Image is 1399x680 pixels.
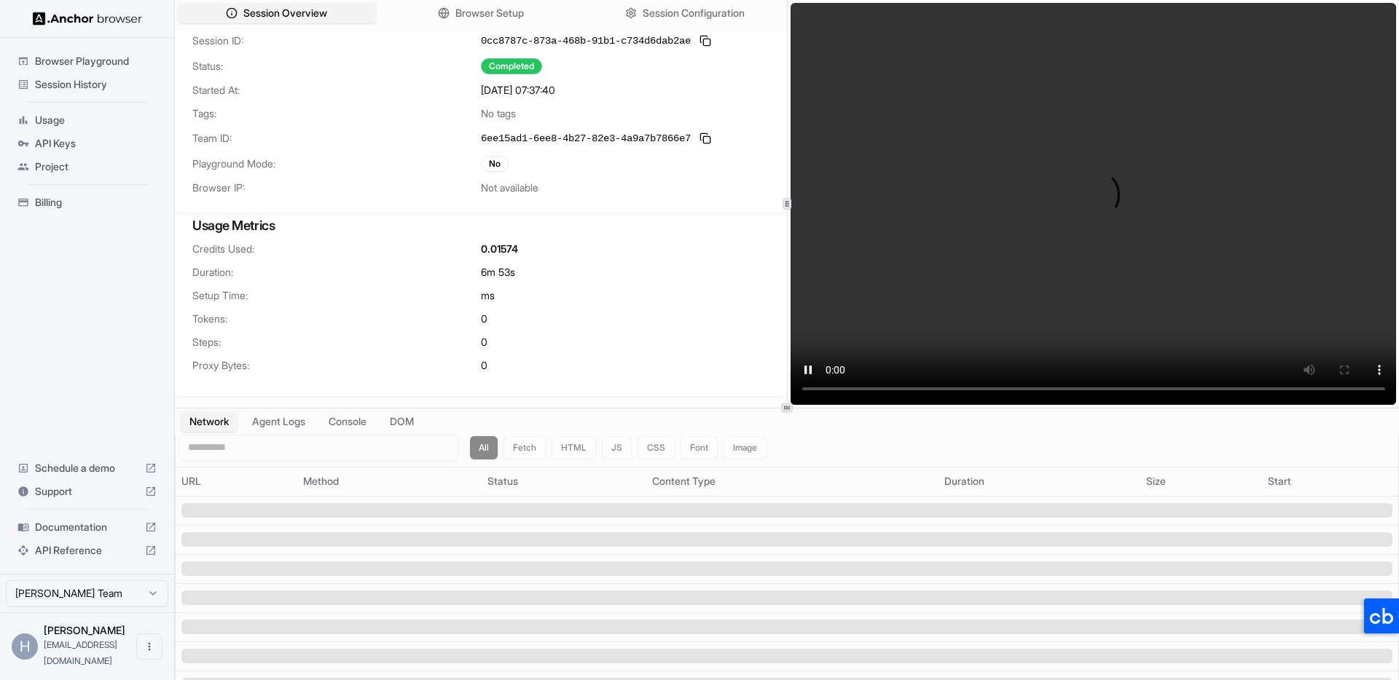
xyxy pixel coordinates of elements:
[35,54,157,68] span: Browser Playground
[944,474,1134,489] div: Duration
[481,288,495,303] span: ms
[12,132,162,155] div: API Keys
[12,108,162,132] div: Usage
[192,288,481,303] span: Setup Time:
[481,265,515,280] span: 6m 53s
[481,83,555,98] span: [DATE] 07:37:40
[35,543,139,558] span: API Reference
[192,59,481,74] span: Status:
[481,106,516,121] span: No tags
[12,539,162,562] div: API Reference
[12,456,162,480] div: Schedule a demo
[192,181,481,195] span: Browser IP:
[192,265,481,280] span: Duration:
[1268,474,1392,489] div: Start
[44,624,125,636] span: Hung Hoang
[481,335,487,349] span: 0
[35,484,139,499] span: Support
[652,474,933,489] div: Content Type
[192,157,481,171] span: Playground Mode:
[136,633,162,660] button: Open menu
[35,136,157,151] span: API Keys
[35,159,157,174] span: Project
[35,520,139,534] span: Documentation
[192,242,481,256] span: Credits Used:
[481,358,487,373] span: 0
[192,106,481,121] span: Tags:
[44,639,117,666] span: hung@zalos.io
[192,83,481,98] span: Started At:
[481,131,691,146] span: 6ee15ad1-6ee8-4b27-82e3-4a9a7b7866e7
[192,216,769,236] h3: Usage Metrics
[33,12,142,25] img: Anchor Logo
[481,242,518,256] span: 0.01574
[12,155,162,178] div: Project
[243,6,327,20] span: Session Overview
[12,50,162,73] div: Browser Playground
[12,633,38,660] div: H
[481,58,542,74] div: Completed
[320,411,375,432] button: Console
[181,411,238,432] button: Network
[1146,474,1256,489] div: Size
[192,358,481,373] span: Proxy Bytes:
[192,33,481,48] span: Session ID:
[12,515,162,539] div: Documentation
[481,312,487,326] span: 0
[381,411,423,432] button: DOM
[487,474,640,489] div: Status
[12,73,162,96] div: Session History
[481,33,691,48] span: 0cc8787c-873a-468b-91b1-c734d6dab2ae
[35,195,157,210] span: Billing
[455,6,524,20] span: Browser Setup
[481,181,538,195] span: Not available
[35,113,157,127] span: Usage
[192,312,481,326] span: Tokens:
[12,191,162,214] div: Billing
[243,411,314,432] button: Agent Logs
[192,335,481,349] span: Steps:
[481,156,509,172] div: No
[181,474,291,489] div: URL
[643,6,745,20] span: Session Configuration
[35,77,157,92] span: Session History
[192,131,481,146] span: Team ID:
[12,480,162,503] div: Support
[303,474,476,489] div: Method
[35,461,139,475] span: Schedule a demo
